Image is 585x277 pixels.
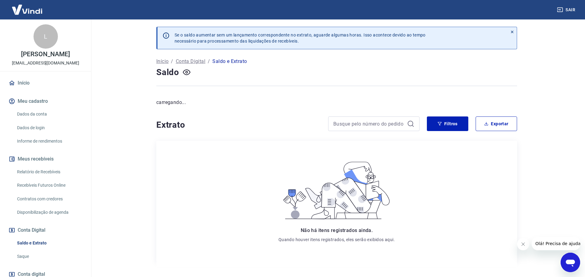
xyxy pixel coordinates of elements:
input: Busque pelo número do pedido [333,119,405,128]
span: Não há itens registrados ainda. [301,227,373,233]
p: / [171,58,173,65]
a: Disponibilização de agenda [15,206,84,219]
span: Olá! Precisa de ajuda? [4,4,51,9]
p: / [208,58,210,65]
h4: Saldo [156,66,179,78]
h4: Extrato [156,119,321,131]
button: Meus recebíveis [7,152,84,166]
button: Sair [556,4,578,16]
p: [EMAIL_ADDRESS][DOMAIN_NAME] [12,60,79,66]
a: Conta Digital [176,58,205,65]
a: Recebíveis Futuros Online [15,179,84,192]
a: Informe de rendimentos [15,135,84,147]
div: L [34,24,58,49]
button: Exportar [476,116,517,131]
p: [PERSON_NAME] [21,51,70,57]
img: Vindi [7,0,47,19]
a: Relatório de Recebíveis [15,166,84,178]
a: Contratos com credores [15,193,84,205]
button: Conta Digital [7,223,84,237]
p: Quando houver itens registrados, eles serão exibidos aqui. [278,237,395,243]
button: Filtros [427,116,468,131]
p: Se o saldo aumentar sem um lançamento correspondente no extrato, aguarde algumas horas. Isso acon... [175,32,426,44]
iframe: Botão para abrir a janela de mensagens [561,253,580,272]
a: Início [7,76,84,90]
p: carregando... [156,99,517,106]
p: Saldo e Extrato [212,58,247,65]
a: Dados da conta [15,108,84,120]
a: Início [156,58,168,65]
a: Dados de login [15,122,84,134]
iframe: Mensagem da empresa [532,237,580,250]
button: Meu cadastro [7,95,84,108]
iframe: Fechar mensagem [517,238,529,250]
a: Saldo e Extrato [15,237,84,249]
a: Saque [15,250,84,263]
